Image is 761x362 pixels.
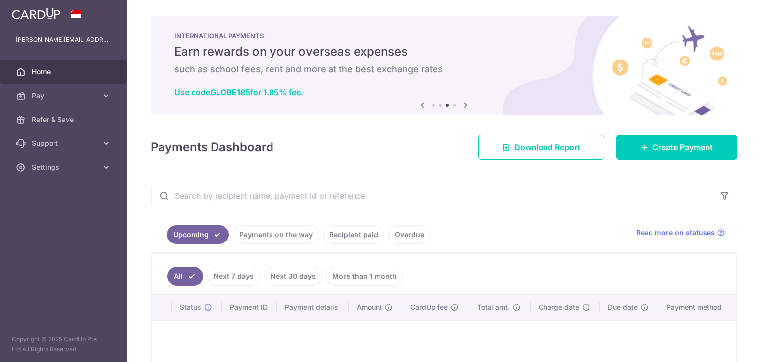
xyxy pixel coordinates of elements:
span: Refer & Save [32,115,97,124]
a: More than 1 month [326,267,403,286]
p: [PERSON_NAME][EMAIL_ADDRESS][PERSON_NAME][DOMAIN_NAME] [16,35,111,45]
h5: Earn rewards on your overseas expenses [174,44,713,60]
span: Read more on statuses [636,228,715,238]
input: Search by recipient name, payment id or reference [151,180,713,212]
b: GLOBE185 [210,87,250,97]
span: Home [32,67,97,77]
p: INTERNATIONAL PAYMENTS [174,32,713,40]
th: Payment method [658,295,736,320]
a: Recipient paid [323,225,384,244]
img: International Payment Banner [151,16,737,115]
a: Upcoming [167,225,229,244]
span: CardUp fee [410,302,448,312]
span: Settings [32,162,97,172]
a: Next 7 days [207,267,260,286]
a: Download Report [478,135,604,160]
a: Next 30 days [264,267,322,286]
a: Overdue [388,225,431,244]
th: Payment details [277,295,349,320]
h6: such as school fees, rent and more at the best exchange rates [174,63,713,75]
span: Status [180,302,201,312]
a: Create Payment [616,135,737,160]
a: Use codeGLOBE185for 1.85% fee. [174,87,303,97]
a: Payments on the way [233,225,319,244]
span: Create Payment [652,141,713,153]
span: Amount [357,302,382,312]
h4: Payments Dashboard [151,138,273,156]
a: All [167,267,203,286]
img: CardUp [12,8,60,20]
span: Charge date [539,302,579,312]
span: Download Report [514,141,580,153]
th: Payment ID [222,295,277,320]
span: Total amt. [477,302,510,312]
a: Read more on statuses [636,228,725,238]
span: Support [32,138,97,148]
span: Due date [608,302,638,312]
span: Pay [32,91,97,101]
